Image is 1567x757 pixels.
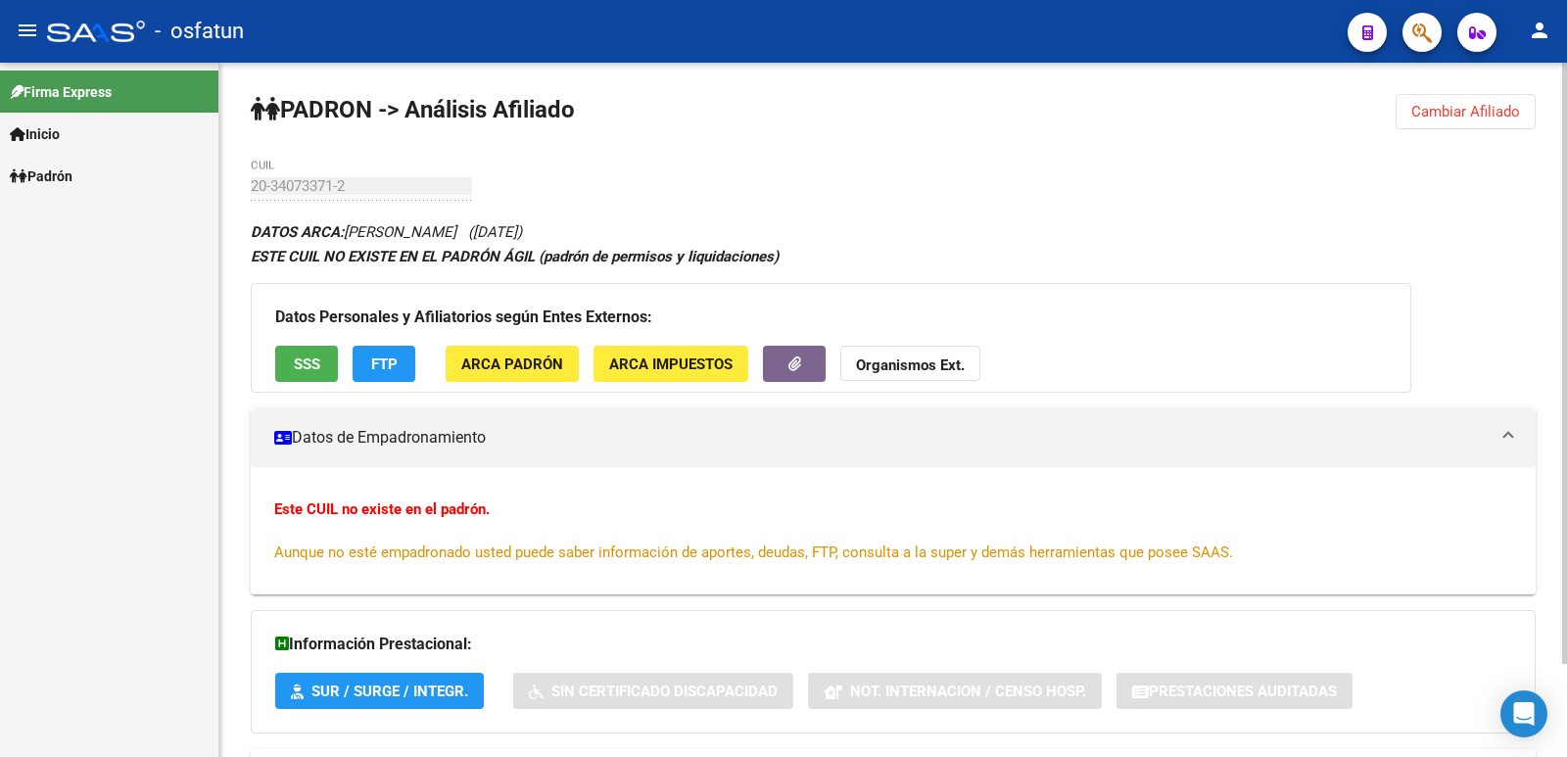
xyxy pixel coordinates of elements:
[609,355,733,373] span: ARCA Impuestos
[840,346,980,382] button: Organismos Ext.
[1500,690,1547,737] div: Open Intercom Messenger
[551,683,778,700] span: Sin Certificado Discapacidad
[275,304,1387,331] h3: Datos Personales y Afiliatorios según Entes Externos:
[311,683,468,700] span: SUR / SURGE / INTEGR.
[850,683,1086,700] span: Not. Internacion / Censo Hosp.
[274,544,1233,561] span: Aunque no esté empadronado usted puede saber información de aportes, deudas, FTP, consulta a la s...
[1411,103,1520,120] span: Cambiar Afiliado
[1396,94,1536,129] button: Cambiar Afiliado
[251,248,779,265] strong: ESTE CUIL NO EXISTE EN EL PADRÓN ÁGIL (padrón de permisos y liquidaciones)
[446,346,579,382] button: ARCA Padrón
[251,223,456,241] span: [PERSON_NAME]
[594,346,748,382] button: ARCA Impuestos
[513,673,793,709] button: Sin Certificado Discapacidad
[16,19,39,42] mat-icon: menu
[275,346,338,382] button: SSS
[275,673,484,709] button: SUR / SURGE / INTEGR.
[274,427,1489,449] mat-panel-title: Datos de Empadronamiento
[1116,673,1353,709] button: Prestaciones Auditadas
[274,500,490,518] strong: Este CUIL no existe en el padrón.
[856,356,965,374] strong: Organismos Ext.
[251,96,575,123] strong: PADRON -> Análisis Afiliado
[294,355,320,373] span: SSS
[251,408,1536,467] mat-expansion-panel-header: Datos de Empadronamiento
[275,631,1511,658] h3: Información Prestacional:
[371,355,398,373] span: FTP
[10,166,72,187] span: Padrón
[251,467,1536,594] div: Datos de Empadronamiento
[468,223,522,241] span: ([DATE])
[10,81,112,103] span: Firma Express
[251,223,344,241] strong: DATOS ARCA:
[1149,683,1337,700] span: Prestaciones Auditadas
[353,346,415,382] button: FTP
[155,10,244,53] span: - osfatun
[808,673,1102,709] button: Not. Internacion / Censo Hosp.
[1528,19,1551,42] mat-icon: person
[10,123,60,145] span: Inicio
[461,355,563,373] span: ARCA Padrón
